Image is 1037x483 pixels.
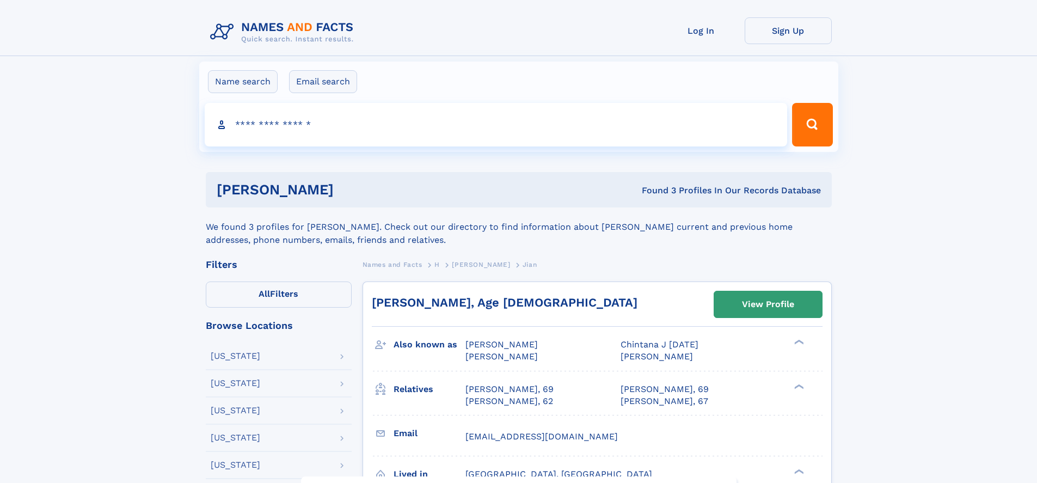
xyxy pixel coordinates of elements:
[434,261,440,268] span: H
[488,185,821,197] div: Found 3 Profiles In Our Records Database
[465,469,652,479] span: [GEOGRAPHIC_DATA], [GEOGRAPHIC_DATA]
[206,260,352,270] div: Filters
[742,292,794,317] div: View Profile
[465,383,554,395] a: [PERSON_NAME], 69
[621,339,698,350] span: Chintana J [DATE]
[434,258,440,271] a: H
[714,291,822,317] a: View Profile
[211,352,260,360] div: [US_STATE]
[211,379,260,388] div: [US_STATE]
[259,289,270,299] span: All
[211,461,260,469] div: [US_STATE]
[206,282,352,308] label: Filters
[621,395,708,407] a: [PERSON_NAME], 67
[206,321,352,331] div: Browse Locations
[465,339,538,350] span: [PERSON_NAME]
[372,296,637,309] a: [PERSON_NAME], Age [DEMOGRAPHIC_DATA]
[205,103,788,146] input: search input
[791,339,805,346] div: ❯
[792,103,832,146] button: Search Button
[211,406,260,415] div: [US_STATE]
[452,261,510,268] span: [PERSON_NAME]
[206,207,832,247] div: We found 3 profiles for [PERSON_NAME]. Check out our directory to find information about [PERSON_...
[394,335,465,354] h3: Also known as
[217,183,488,197] h1: [PERSON_NAME]
[523,261,537,268] span: Jian
[791,383,805,390] div: ❯
[363,258,422,271] a: Names and Facts
[206,17,363,47] img: Logo Names and Facts
[394,424,465,443] h3: Email
[621,383,709,395] a: [PERSON_NAME], 69
[208,70,278,93] label: Name search
[465,351,538,362] span: [PERSON_NAME]
[745,17,832,44] a: Sign Up
[211,433,260,442] div: [US_STATE]
[465,395,553,407] a: [PERSON_NAME], 62
[394,380,465,399] h3: Relatives
[452,258,510,271] a: [PERSON_NAME]
[465,431,618,442] span: [EMAIL_ADDRESS][DOMAIN_NAME]
[289,70,357,93] label: Email search
[658,17,745,44] a: Log In
[791,468,805,475] div: ❯
[621,351,693,362] span: [PERSON_NAME]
